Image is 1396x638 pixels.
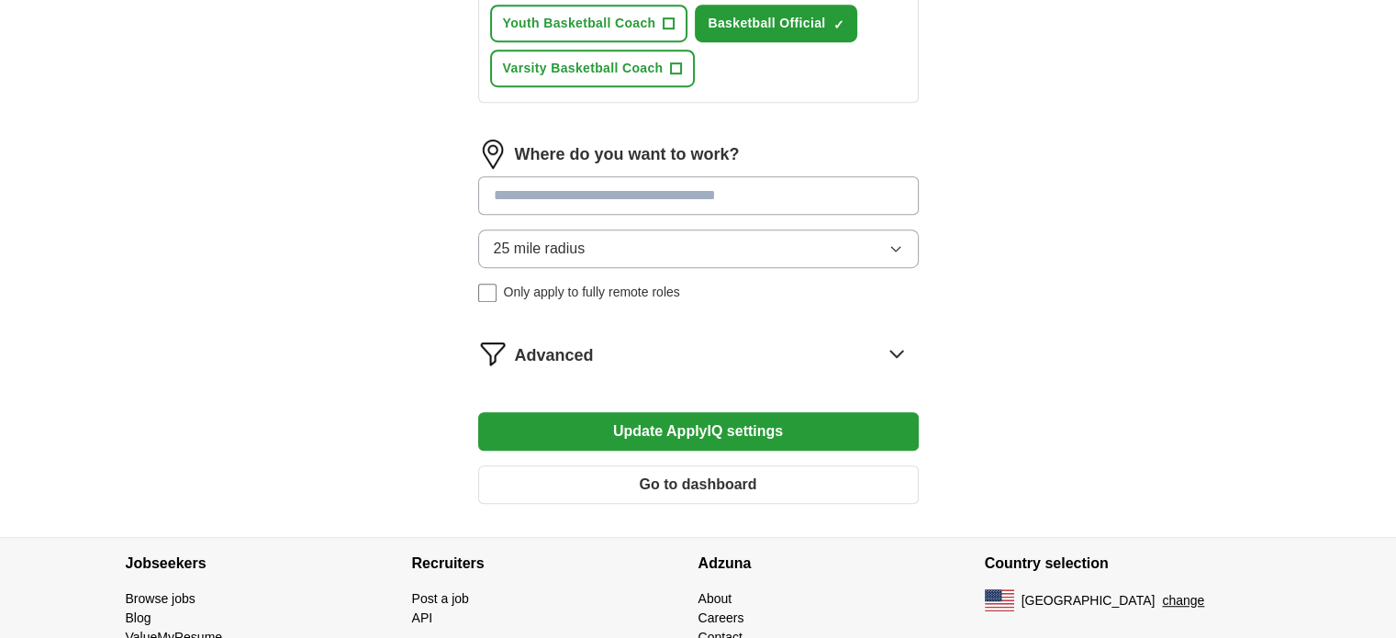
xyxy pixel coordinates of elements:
[490,50,696,87] button: Varsity Basketball Coach
[478,229,919,268] button: 25 mile radius
[698,610,744,625] a: Careers
[503,14,656,33] span: Youth Basketball Coach
[494,238,586,260] span: 25 mile radius
[478,412,919,451] button: Update ApplyIQ settings
[126,610,151,625] a: Blog
[478,465,919,504] button: Go to dashboard
[985,538,1271,589] h4: Country selection
[698,591,732,606] a: About
[1022,591,1156,610] span: [GEOGRAPHIC_DATA]
[515,343,594,368] span: Advanced
[478,140,508,169] img: location.png
[504,283,680,302] span: Only apply to fully remote roles
[708,14,825,33] span: Basketball Official
[515,142,740,167] label: Where do you want to work?
[503,59,664,78] span: Varsity Basketball Coach
[985,589,1014,611] img: US flag
[832,17,843,32] span: ✓
[490,5,688,42] button: Youth Basketball Coach
[695,5,857,42] button: Basketball Official✓
[478,284,497,302] input: Only apply to fully remote roles
[412,610,433,625] a: API
[1162,591,1204,610] button: change
[478,339,508,368] img: filter
[126,591,195,606] a: Browse jobs
[412,591,469,606] a: Post a job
